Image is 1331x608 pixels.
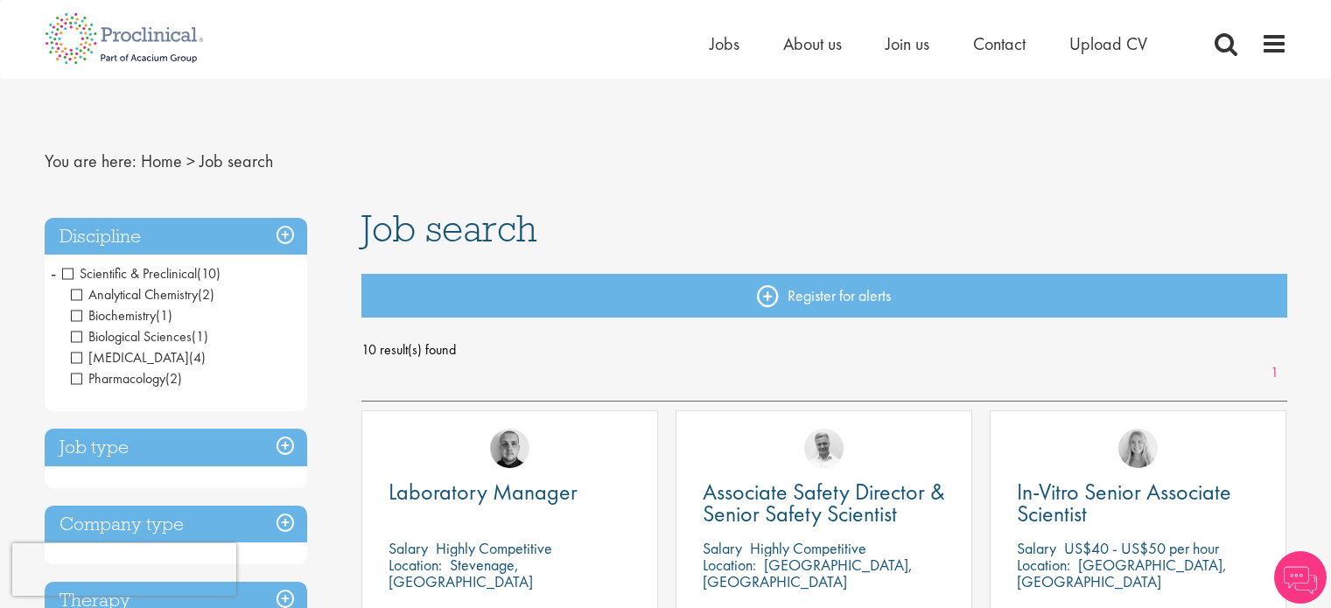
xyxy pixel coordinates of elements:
a: Join us [886,32,929,55]
img: Chatbot [1274,551,1327,604]
a: 1 [1262,363,1287,383]
p: Stevenage, [GEOGRAPHIC_DATA] [389,555,533,591]
p: US$40 - US$50 per hour [1064,538,1219,558]
span: Salary [1017,538,1056,558]
span: Biological Sciences [71,327,192,346]
h3: Job type [45,429,307,466]
a: In-Vitro Senior Associate Scientist [1017,481,1259,525]
span: - [51,260,56,286]
span: Laboratory Manager [389,477,578,507]
span: (1) [192,327,208,346]
span: 10 result(s) found [361,337,1287,363]
span: Location: [703,555,756,575]
img: Joshua Bye [804,429,844,468]
a: About us [783,32,842,55]
p: [GEOGRAPHIC_DATA], [GEOGRAPHIC_DATA] [703,555,913,591]
span: Scientific & Preclinical [62,264,197,283]
img: Harry Budge [490,429,529,468]
a: breadcrumb link [141,150,182,172]
span: Associate Safety Director & Senior Safety Scientist [703,477,945,528]
a: Associate Safety Director & Senior Safety Scientist [703,481,945,525]
span: [MEDICAL_DATA] [71,348,189,367]
span: Location: [389,555,442,575]
img: Shannon Briggs [1118,429,1158,468]
span: Biological Sciences [71,327,208,346]
span: Pharmacology [71,369,182,388]
span: Biochemistry [71,306,172,325]
span: Job search [361,205,537,252]
a: Upload CV [1069,32,1147,55]
span: (2) [198,285,214,304]
span: Analytical Chemistry [71,285,198,304]
span: (4) [189,348,206,367]
a: Laboratory Manager [389,481,631,503]
p: Highly Competitive [436,538,552,558]
h3: Company type [45,506,307,543]
span: Analytical Chemistry [71,285,214,304]
span: Biochemistry [71,306,156,325]
span: (10) [197,264,221,283]
span: > [186,150,195,172]
span: Salary [389,538,428,558]
span: Scientific & Preclinical [62,264,221,283]
span: Laboratory Technician [71,348,206,367]
span: In-Vitro Senior Associate Scientist [1017,477,1231,528]
span: Location: [1017,555,1070,575]
p: [GEOGRAPHIC_DATA], [GEOGRAPHIC_DATA] [1017,555,1227,591]
span: Salary [703,538,742,558]
span: (1) [156,306,172,325]
span: Job search [200,150,273,172]
span: You are here: [45,150,137,172]
iframe: reCAPTCHA [12,543,236,596]
a: Register for alerts [361,274,1287,318]
a: Jobs [710,32,739,55]
span: Pharmacology [71,369,165,388]
h3: Discipline [45,218,307,255]
a: Contact [973,32,1026,55]
span: (2) [165,369,182,388]
p: Highly Competitive [750,538,866,558]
